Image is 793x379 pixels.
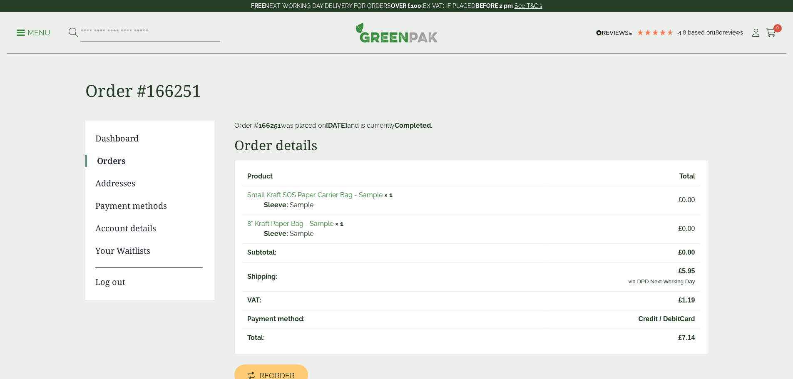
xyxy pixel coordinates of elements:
[95,222,203,235] a: Account details
[97,155,203,167] a: Orders
[678,196,695,203] bdi: 0.00
[552,333,695,343] span: 7.14
[95,200,203,212] a: Payment methods
[552,266,695,276] span: 5.95
[766,27,776,39] a: 0
[678,29,688,36] span: 4.8
[259,121,281,129] mark: 166251
[678,249,682,256] span: £
[242,168,546,185] th: Product
[247,191,383,199] a: Small Kraft SOS Paper Carrier Bag - Sample
[251,2,265,9] strong: FREE
[384,191,393,199] strong: × 1
[95,177,203,190] a: Addresses
[713,29,723,36] span: 180
[547,168,700,185] th: Total
[95,245,203,257] a: Your Waitlists
[547,310,700,328] td: Credit / DebitCard
[552,248,695,258] span: 0.00
[17,28,50,38] p: Menu
[85,54,708,101] h1: Order #166251
[234,137,708,153] h2: Order details
[242,329,546,347] th: Total:
[17,28,50,36] a: Menu
[242,310,546,328] th: Payment method:
[636,29,674,36] div: 4.78 Stars
[596,30,632,36] img: REVIEWS.io
[264,229,541,239] p: Sample
[264,200,541,210] p: Sample
[264,229,288,239] strong: Sleeve:
[335,220,343,228] strong: × 1
[678,297,682,304] span: £
[678,196,682,203] span: £
[95,132,203,145] a: Dashboard
[242,262,546,290] th: Shipping:
[475,2,513,9] strong: BEFORE 2 pm
[629,278,695,285] small: via DPD Next Working Day
[264,200,288,210] strong: Sleeve:
[766,29,776,37] i: Cart
[395,121,431,129] mark: Completed
[552,295,695,305] span: 1.19
[515,2,542,9] a: See T&C's
[242,291,546,309] th: VAT:
[234,121,708,131] p: Order # was placed on and is currently .
[355,22,438,42] img: GreenPak Supplies
[723,29,743,36] span: reviews
[678,334,682,341] span: £
[326,121,347,129] mark: [DATE]
[678,268,682,275] span: £
[391,2,421,9] strong: OVER £100
[678,225,682,232] span: £
[247,220,333,228] a: 8" Kraft Paper Bag - Sample
[688,29,713,36] span: Based on
[773,24,782,32] span: 0
[751,29,761,37] i: My Account
[678,225,695,232] bdi: 0.00
[242,243,546,261] th: Subtotal:
[95,267,203,288] a: Log out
